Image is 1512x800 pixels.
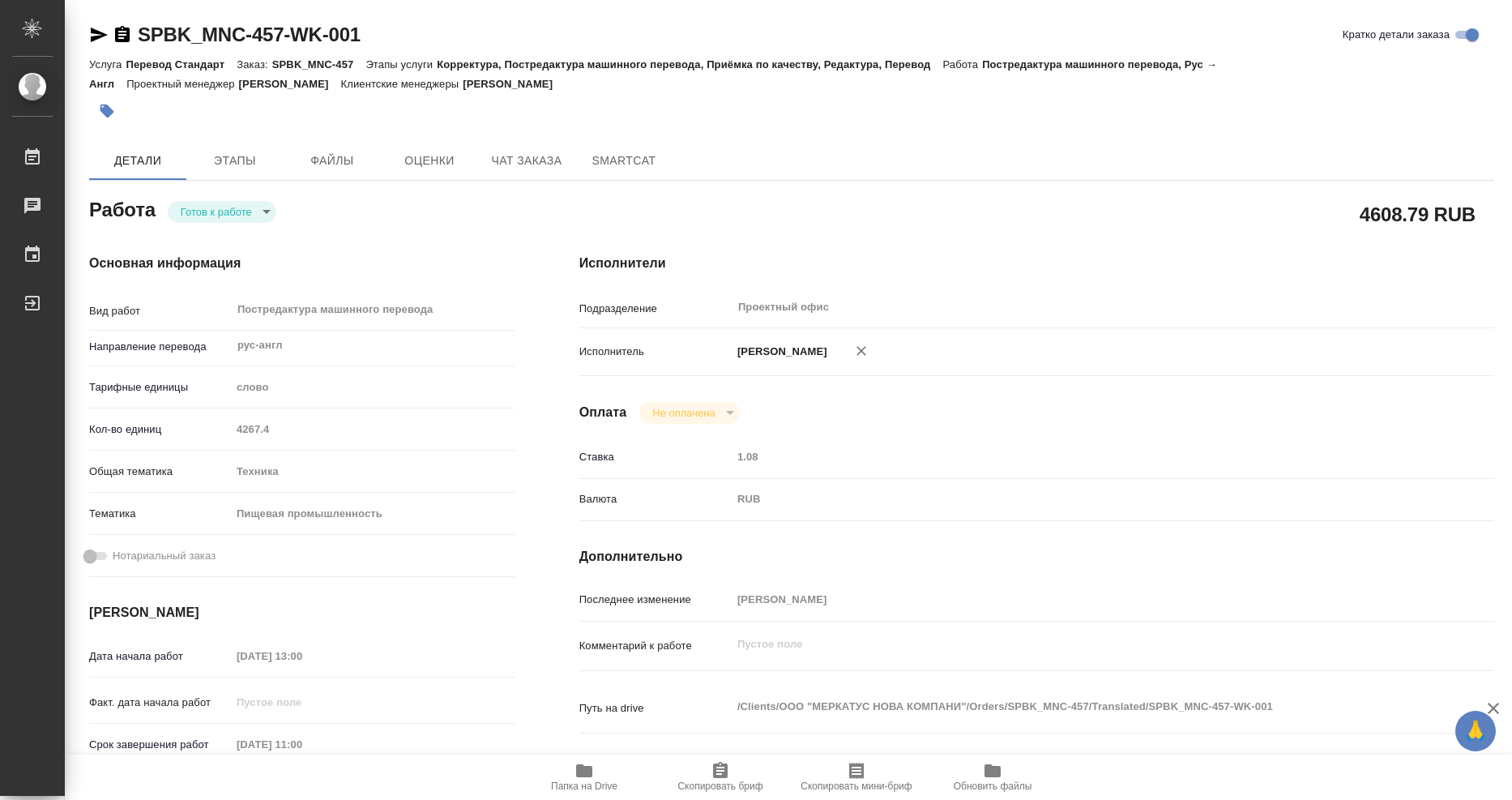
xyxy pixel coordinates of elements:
span: Детали [99,151,177,171]
p: Проектный менеджер [126,78,238,90]
p: Валюта [579,491,732,507]
span: Оценки [391,151,468,171]
a: SPBK_MNC-457-WK-001 [138,24,361,45]
p: Путь на drive [579,700,732,717]
p: Дата начала работ [89,648,231,665]
input: Пустое поле [231,417,515,441]
textarea: /Clients/ООО "МЕРКАТУС НОВА КОМПАНИ"/Orders/SPBK_MNC-457/Translated/SPBK_MNC-457-WK-001 [732,693,1418,721]
span: Папка на Drive [551,781,617,792]
p: Тематика [89,506,231,522]
p: Работа [943,58,983,71]
button: Обновить файлы [925,755,1061,800]
p: Этапы услуги [365,58,437,71]
input: Пустое поле [231,733,373,756]
span: Чат заказа [488,151,566,171]
p: Корректура, Постредактура машинного перевода, Приёмка по качеству, Редактура, Перевод [437,58,942,71]
h4: Оплата [579,403,627,422]
p: [PERSON_NAME] [239,78,341,90]
p: Общая тематика [89,464,231,480]
button: Готов к работе [176,205,257,219]
p: Тарифные единицы [89,379,231,396]
span: 🙏 [1462,714,1489,748]
p: Факт. дата начала работ [89,695,231,711]
h4: [PERSON_NAME] [89,603,515,622]
h4: Основная информация [89,254,515,273]
button: Скопировать ссылку [113,25,132,45]
span: Этапы [196,151,274,171]
p: Направление перевода [89,339,231,355]
button: 🙏 [1455,711,1496,751]
p: Срок завершения работ [89,737,231,753]
h4: Исполнители [579,254,1494,273]
span: Скопировать мини-бриф [801,781,912,792]
div: Готов к работе [639,402,739,424]
h2: Работа [89,194,156,223]
p: Ставка [579,449,732,465]
p: Перевод Стандарт [126,58,237,71]
span: Файлы [293,151,371,171]
p: Подразделение [579,301,732,317]
p: Вид работ [89,303,231,319]
button: Не оплачена [647,406,720,420]
button: Скопировать ссылку для ЯМессенджера [89,25,109,45]
p: Кол-во единиц [89,421,231,438]
p: Исполнитель [579,344,732,360]
p: Заказ: [237,58,271,71]
button: Папка на Drive [516,755,652,800]
span: SmartCat [585,151,663,171]
button: Удалить исполнителя [844,333,879,369]
h4: Дополнительно [579,547,1494,567]
button: Добавить тэг [89,93,125,129]
input: Пустое поле [732,445,1418,468]
div: Готов к работе [168,201,276,223]
p: [PERSON_NAME] [463,78,565,90]
h2: 4608.79 RUB [1360,200,1476,228]
button: Скопировать мини-бриф [788,755,925,800]
p: SPBK_MNC-457 [272,58,366,71]
div: Техника [231,458,515,486]
input: Пустое поле [732,588,1418,611]
span: Нотариальный заказ [113,548,216,564]
p: Последнее изменение [579,592,732,608]
div: слово [231,374,515,401]
p: Клиентские менеджеры [341,78,463,90]
button: Скопировать бриф [652,755,788,800]
span: Скопировать бриф [677,781,762,792]
span: Обновить файлы [954,781,1032,792]
p: [PERSON_NAME] [732,344,827,360]
input: Пустое поле [231,644,373,668]
div: RUB [732,486,1418,513]
p: Услуга [89,58,126,71]
input: Пустое поле [231,691,373,714]
p: Комментарий к работе [579,638,732,654]
span: Кратко детали заказа [1343,27,1450,43]
div: Пищевая промышленность [231,500,515,528]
